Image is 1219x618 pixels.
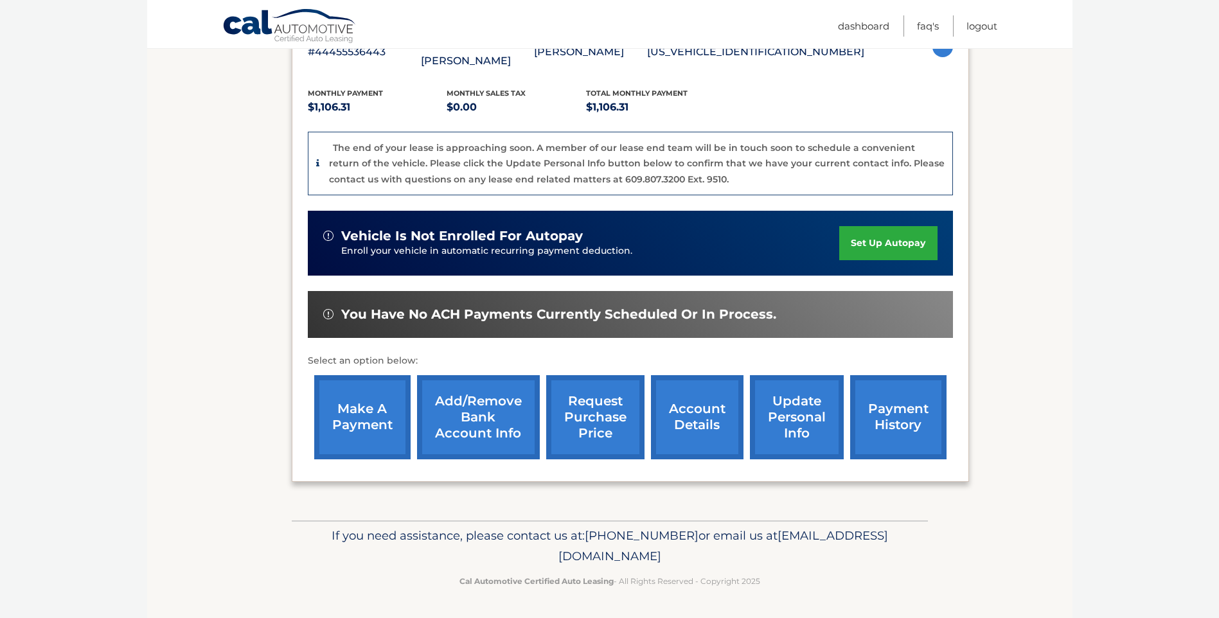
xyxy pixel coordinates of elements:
[323,231,334,241] img: alert-white.svg
[300,525,920,567] p: If you need assistance, please contact us at: or email us at
[447,89,526,98] span: Monthly sales Tax
[341,306,776,322] span: You have no ACH payments currently scheduled or in process.
[341,228,583,244] span: vehicle is not enrolled for autopay
[314,375,411,459] a: make a payment
[966,15,997,37] a: Logout
[651,375,743,459] a: account details
[917,15,939,37] a: FAQ's
[459,576,614,586] strong: Cal Automotive Certified Auto Leasing
[329,142,945,185] p: The end of your lease is approaching soon. A member of our lease end team will be in touch soon t...
[839,226,937,260] a: set up autopay
[323,309,334,319] img: alert-white.svg
[838,15,889,37] a: Dashboard
[417,375,540,459] a: Add/Remove bank account info
[222,8,357,46] a: Cal Automotive
[586,98,725,116] p: $1,106.31
[308,89,383,98] span: Monthly Payment
[546,375,645,459] a: request purchase price
[341,244,840,258] p: Enroll your vehicle in automatic recurring payment deduction.
[300,574,920,588] p: - All Rights Reserved - Copyright 2025
[534,43,647,61] p: [PERSON_NAME]
[850,375,947,459] a: payment history
[308,43,421,61] p: #44455536443
[750,375,844,459] a: update personal info
[447,98,586,116] p: $0.00
[647,43,864,61] p: [US_VEHICLE_IDENTIFICATION_NUMBER]
[586,89,688,98] span: Total Monthly Payment
[308,98,447,116] p: $1,106.31
[585,528,698,543] span: [PHONE_NUMBER]
[421,34,534,70] p: 2022 [PERSON_NAME]
[308,353,953,369] p: Select an option below:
